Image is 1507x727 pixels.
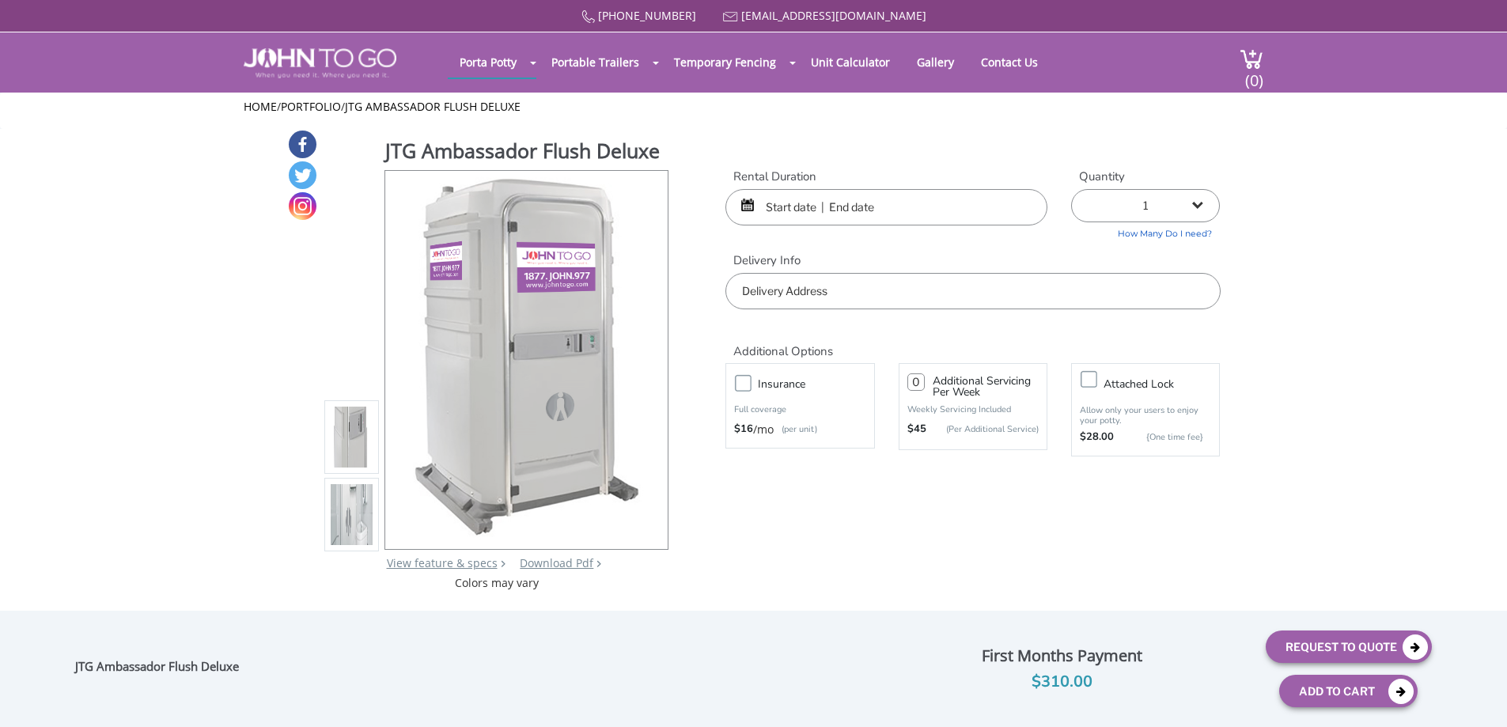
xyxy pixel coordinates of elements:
[581,10,595,24] img: Call
[281,99,341,114] a: Portfolio
[75,659,247,680] div: JTG Ambassador Flush Deluxe
[662,47,788,78] a: Temporary Fencing
[734,422,753,437] strong: $16
[385,137,670,168] h1: JTG Ambassador Flush Deluxe
[1122,430,1203,445] p: {One time fee}
[331,251,373,623] img: Product
[1240,48,1263,70] img: cart a
[723,12,738,22] img: Mail
[870,642,1253,669] div: First Months Payment
[1071,222,1220,240] a: How Many Do I need?
[244,99,277,114] a: Home
[1071,168,1220,185] label: Quantity
[540,47,651,78] a: Portable Trailers
[289,161,316,189] a: Twitter
[905,47,966,78] a: Gallery
[598,8,696,23] a: [PHONE_NUMBER]
[324,575,670,591] div: Colors may vary
[331,328,373,701] img: Product
[734,402,865,418] p: Full coverage
[725,168,1047,185] label: Rental Duration
[1104,374,1227,394] h3: Attached lock
[501,560,505,567] img: right arrow icon
[1080,430,1114,445] strong: $28.00
[734,422,865,437] div: /mo
[799,47,902,78] a: Unit Calculator
[774,422,817,437] p: (per unit)
[596,560,601,567] img: chevron.png
[289,131,316,158] a: Facebook
[933,376,1039,398] h3: Additional Servicing Per Week
[244,48,396,78] img: JOHN to go
[725,325,1220,359] h2: Additional Options
[244,99,1263,115] ul: / /
[406,171,647,543] img: Product
[1244,57,1263,91] span: (0)
[725,189,1047,225] input: Start date | End date
[725,252,1220,269] label: Delivery Info
[926,423,1039,435] p: (Per Additional Service)
[969,47,1050,78] a: Contact Us
[448,47,528,78] a: Porta Potty
[741,8,926,23] a: [EMAIL_ADDRESS][DOMAIN_NAME]
[1266,630,1432,663] button: Request To Quote
[725,273,1220,309] input: Delivery Address
[907,403,1039,415] p: Weekly Servicing Included
[907,422,926,437] strong: $45
[345,99,521,114] a: JTG Ambassador Flush Deluxe
[387,555,498,570] a: View feature & specs
[520,555,593,570] a: Download Pdf
[758,374,881,394] h3: Insurance
[289,192,316,220] a: Instagram
[870,669,1253,695] div: $310.00
[1080,405,1211,426] p: Allow only your users to enjoy your potty.
[907,373,925,391] input: 0
[1279,675,1418,707] button: Add To Cart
